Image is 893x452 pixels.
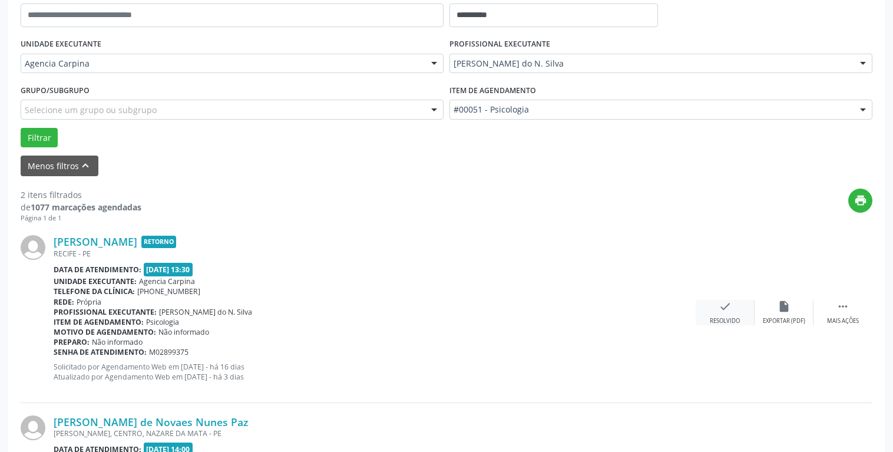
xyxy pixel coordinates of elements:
span: Própria [77,297,101,307]
p: Solicitado por Agendamento Web em [DATE] - há 16 dias Atualizado por Agendamento Web em [DATE] - ... [54,362,696,382]
span: Retorno [141,236,176,248]
span: Agencia Carpina [25,58,419,70]
i:  [836,300,849,313]
div: Resolvido [710,317,740,325]
label: UNIDADE EXECUTANTE [21,35,101,54]
b: Profissional executante: [54,307,157,317]
i: check [719,300,732,313]
i: keyboard_arrow_up [79,159,92,172]
span: [PHONE_NUMBER] [137,286,200,296]
span: Não informado [158,327,209,337]
span: M02899375 [149,347,188,357]
b: Senha de atendimento: [54,347,147,357]
a: [PERSON_NAME] [54,235,137,248]
b: Rede: [54,297,74,307]
div: Mais ações [827,317,859,325]
b: Telefone da clínica: [54,286,135,296]
b: Motivo de agendamento: [54,327,156,337]
span: #00051 - Psicologia [454,104,848,116]
div: de [21,201,141,213]
span: Selecione um grupo ou subgrupo [25,104,157,116]
div: RECIFE - PE [54,249,696,259]
div: 2 itens filtrados [21,189,141,201]
div: Página 1 de 1 [21,213,141,223]
span: [PERSON_NAME] do N. Silva [159,307,252,317]
label: Grupo/Subgrupo [21,81,90,100]
a: [PERSON_NAME] de Novaes Nunes Paz [54,415,248,428]
button: Menos filtroskeyboard_arrow_up [21,156,98,176]
label: PROFISSIONAL EXECUTANTE [449,35,550,54]
div: Exportar (PDF) [763,317,805,325]
label: Item de agendamento [449,81,536,100]
span: Agencia Carpina [139,276,195,286]
strong: 1077 marcações agendadas [31,202,141,213]
i: print [854,194,867,207]
span: Psicologia [146,317,179,327]
b: Unidade executante: [54,276,137,286]
span: Não informado [92,337,143,347]
span: [PERSON_NAME] do N. Silva [454,58,848,70]
div: [PERSON_NAME], CENTRO, NAZARE DA MATA - PE [54,428,696,438]
i: insert_drive_file [778,300,791,313]
b: Data de atendimento: [54,265,141,275]
button: print [848,189,872,213]
b: Item de agendamento: [54,317,144,327]
span: [DATE] 13:30 [144,263,193,276]
img: img [21,415,45,440]
button: Filtrar [21,128,58,148]
b: Preparo: [54,337,90,347]
img: img [21,235,45,260]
